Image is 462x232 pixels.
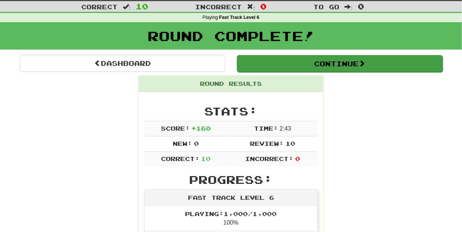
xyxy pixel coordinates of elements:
[123,4,131,10] span: :
[161,125,190,132] span: Score:
[260,2,267,11] span: 0
[314,3,340,10] span: To go
[161,155,199,162] span: Correct:
[144,105,318,117] h2: Stats:
[250,140,284,147] span: Review:
[245,155,293,162] span: Incorrect:
[345,4,353,10] span: :
[81,3,118,10] span: Correct
[145,190,317,206] div: Fast Track Level 6
[194,140,199,147] span: 0
[280,125,291,132] span: 2 : 43
[195,3,242,10] span: Incorrect
[219,15,260,20] strong: Fast Track Level 6
[295,155,300,162] span: 0
[3,28,459,43] h1: Round Complete!
[144,174,318,186] h2: Progress:
[237,55,443,72] button: Continue
[254,125,278,132] span: Time:
[201,155,211,162] span: 10
[145,206,317,231] li: 100%
[139,76,323,92] div: Round Results
[358,2,364,11] span: 0
[136,2,148,11] span: 10
[20,55,225,72] a: Dashboard
[247,4,255,10] span: :
[286,140,295,147] span: 10
[191,125,211,132] span: + 160
[173,140,192,147] span: New:
[185,210,277,217] span: Playing: 1,000 / 1,000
